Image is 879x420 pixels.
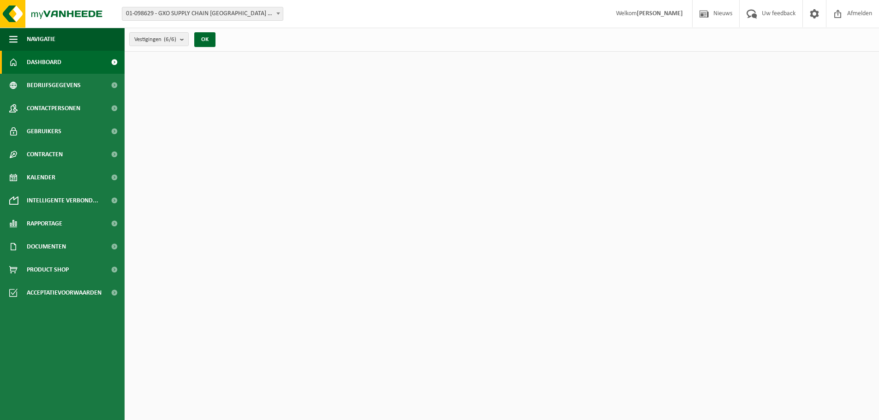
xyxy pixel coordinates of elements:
strong: [PERSON_NAME] [637,10,683,17]
button: OK [194,32,215,47]
span: Contracten [27,143,63,166]
span: Product Shop [27,258,69,281]
span: Acceptatievoorwaarden [27,281,102,304]
span: Intelligente verbond... [27,189,98,212]
button: Vestigingen(6/6) [129,32,189,46]
span: Documenten [27,235,66,258]
count: (6/6) [164,36,176,42]
span: 01-098629 - GXO SUPPLY CHAIN ANTWERP NV - ANTWERPEN [122,7,283,20]
span: Contactpersonen [27,97,80,120]
span: Navigatie [27,28,55,51]
span: 01-098629 - GXO SUPPLY CHAIN ANTWERP NV - ANTWERPEN [122,7,283,21]
span: Bedrijfsgegevens [27,74,81,97]
span: Rapportage [27,212,62,235]
span: Gebruikers [27,120,61,143]
span: Dashboard [27,51,61,74]
span: Kalender [27,166,55,189]
span: Vestigingen [134,33,176,47]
